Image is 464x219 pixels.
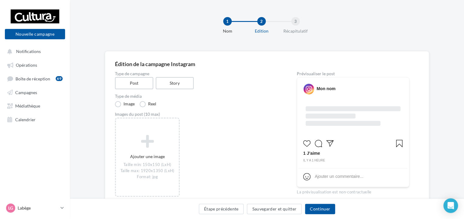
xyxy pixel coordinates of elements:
[297,187,409,195] div: La prévisualisation est non-contractuelle
[15,90,37,95] span: Campagnes
[15,103,40,108] span: Médiathèque
[223,17,232,26] div: 1
[242,28,281,34] div: Edition
[8,205,13,211] span: Lg
[115,112,277,116] div: Images du post (10 max)
[156,77,194,89] label: Story
[4,73,66,84] a: Boîte de réception69
[247,204,302,214] button: Sauvegarder et quitter
[115,61,419,67] div: Édition de la campagne Instagram
[115,72,277,76] label: Type de campagne
[303,173,310,180] svg: Emoji
[257,17,266,26] div: 2
[326,140,334,147] svg: Partager la publication
[443,198,458,213] div: Open Intercom Messenger
[297,72,409,76] div: Prévisualiser le post
[4,100,66,111] a: Médiathèque
[4,46,64,57] button: Notifications
[199,204,244,214] button: Étape précédente
[303,150,403,158] div: 1 J’aime
[4,87,66,97] a: Campagnes
[115,77,153,89] label: Post
[208,28,247,34] div: Nom
[305,204,335,214] button: Continuer
[276,28,315,34] div: Récapitulatif
[16,62,37,68] span: Opérations
[18,205,58,211] p: Labège
[16,76,50,81] span: Boîte de réception
[396,140,403,147] svg: Enregistrer
[140,101,156,107] label: Reel
[303,158,403,163] div: il y a 1 heure
[5,29,65,39] button: Nouvelle campagne
[56,76,63,81] div: 69
[291,17,300,26] div: 3
[115,101,135,107] label: Image
[4,59,66,70] a: Opérations
[15,117,36,122] span: Calendrier
[5,202,65,214] a: Lg Labège
[303,140,310,147] svg: J’aime
[315,140,322,147] svg: Commenter
[115,94,277,98] label: Type de média
[16,49,41,54] span: Notifications
[4,114,66,125] a: Calendrier
[315,173,363,179] div: Ajouter un commentaire...
[317,86,335,92] div: Mon nom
